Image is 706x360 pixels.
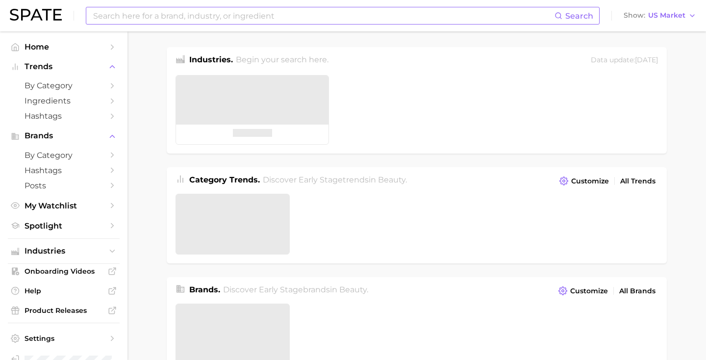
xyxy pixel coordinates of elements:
span: Discover Early Stage trends in . [263,175,407,184]
a: My Watchlist [8,198,120,213]
span: Customize [570,287,608,295]
span: Search [565,11,593,21]
div: Data update: [DATE] [591,54,658,67]
span: Onboarding Videos [25,267,103,276]
span: Customize [571,177,609,185]
span: Industries [25,247,103,256]
span: Home [25,42,103,51]
span: beauty [378,175,405,184]
span: Settings [25,334,103,343]
input: Search here for a brand, industry, or ingredient [92,7,555,24]
a: Ingredients [8,93,120,108]
button: Customize [557,174,611,188]
span: My Watchlist [25,201,103,210]
a: All Trends [618,175,658,188]
button: Customize [556,284,610,298]
a: Product Releases [8,303,120,318]
a: Spotlight [8,218,120,233]
span: by Category [25,81,103,90]
span: Product Releases [25,306,103,315]
span: Ingredients [25,96,103,105]
button: Trends [8,59,120,74]
span: by Category [25,151,103,160]
span: beauty [339,285,367,294]
span: Spotlight [25,221,103,231]
span: Posts [25,181,103,190]
a: All Brands [617,284,658,298]
button: ShowUS Market [621,9,699,22]
span: Help [25,286,103,295]
a: by Category [8,148,120,163]
span: Hashtags [25,166,103,175]
span: All Trends [620,177,656,185]
span: Trends [25,62,103,71]
span: Discover Early Stage brands in . [223,285,368,294]
span: Brands [25,131,103,140]
a: Settings [8,331,120,346]
button: Industries [8,244,120,258]
a: by Category [8,78,120,93]
img: SPATE [10,9,62,21]
span: Show [624,13,645,18]
a: Onboarding Videos [8,264,120,279]
a: Hashtags [8,163,120,178]
h1: Industries. [189,54,233,67]
span: Category Trends . [189,175,260,184]
span: All Brands [619,287,656,295]
span: US Market [648,13,685,18]
span: Hashtags [25,111,103,121]
a: Hashtags [8,108,120,124]
a: Posts [8,178,120,193]
a: Home [8,39,120,54]
a: Help [8,283,120,298]
h2: Begin your search here. [236,54,328,67]
span: Brands . [189,285,220,294]
button: Brands [8,129,120,143]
